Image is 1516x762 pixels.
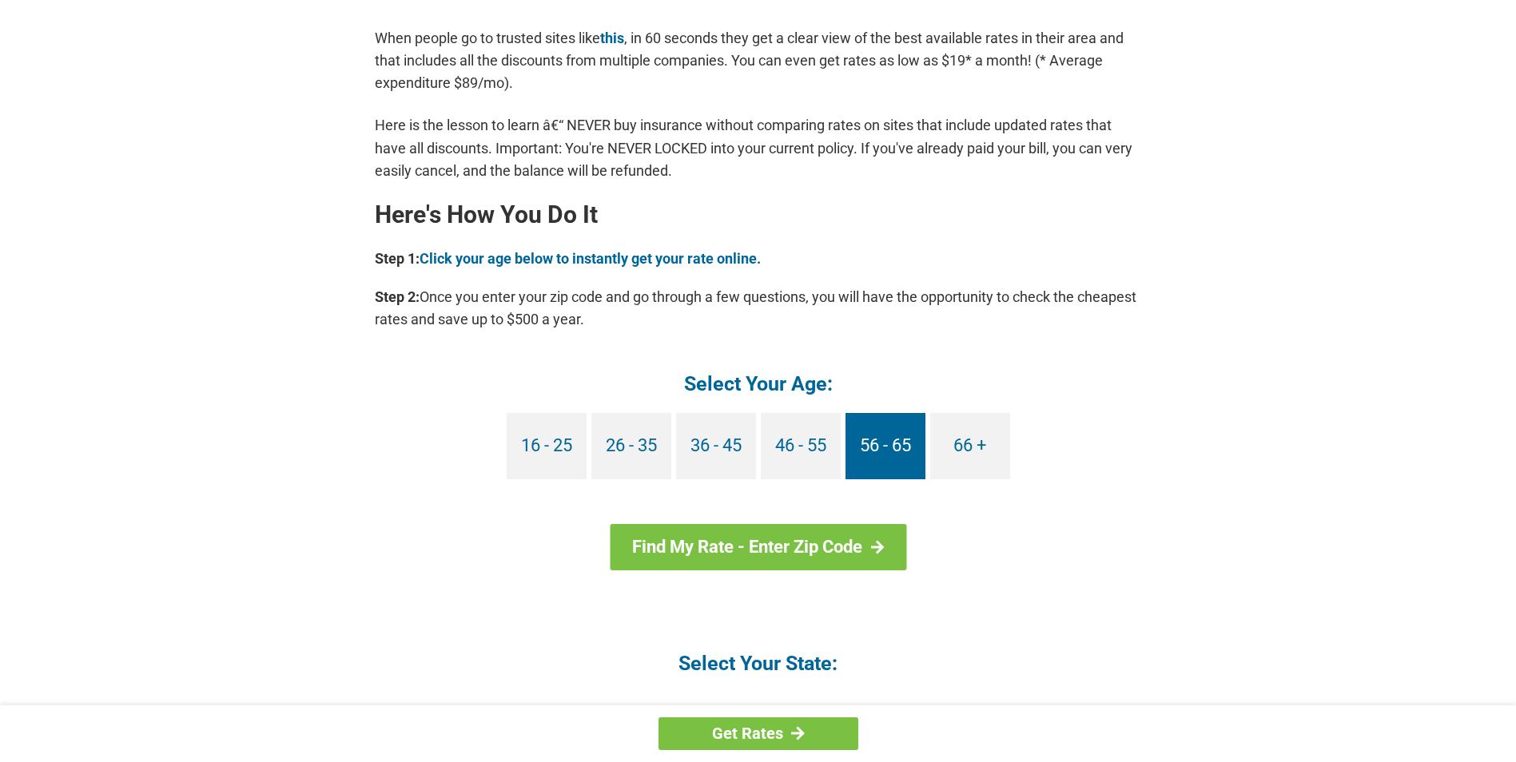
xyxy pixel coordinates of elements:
[600,30,624,46] a: this
[761,413,841,479] a: 46 - 55
[375,286,1142,331] p: Once you enter your zip code and go through a few questions, you will have the opportunity to che...
[930,413,1010,479] a: 66 +
[507,413,587,479] a: 16 - 25
[591,413,671,479] a: 26 - 35
[375,250,420,267] b: Step 1:
[659,717,858,750] a: Get Rates
[676,413,756,479] a: 36 - 45
[420,250,761,267] a: Click your age below to instantly get your rate online.
[375,27,1142,94] p: When people go to trusted sites like , in 60 seconds they get a clear view of the best available ...
[610,524,906,570] a: Find My Rate - Enter Zip Code
[375,114,1142,181] p: Here is the lesson to learn â€“ NEVER buy insurance without comparing rates on sites that include...
[375,202,1142,228] h2: Here's How You Do It
[375,650,1142,677] h4: Select Your State:
[846,413,925,479] a: 56 - 65
[375,371,1142,397] h4: Select Your Age:
[375,288,420,305] b: Step 2:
